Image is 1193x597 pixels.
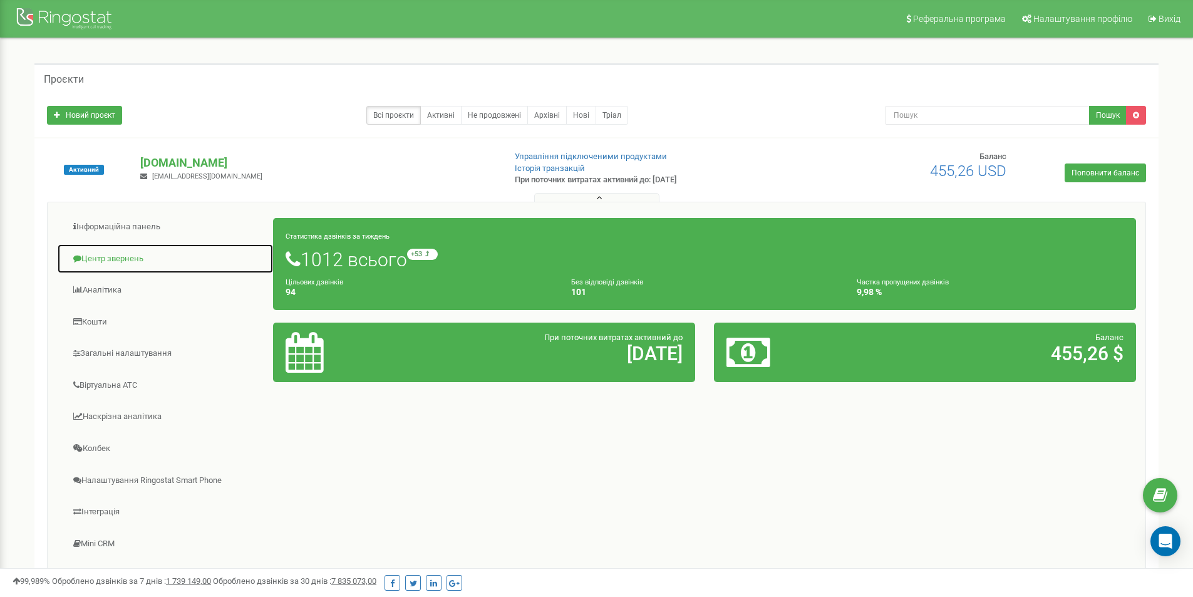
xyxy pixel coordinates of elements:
[596,106,628,125] a: Тріал
[1065,164,1146,182] a: Поповнити баланс
[286,288,552,297] h4: 94
[57,307,274,338] a: Кошти
[166,576,211,586] u: 1 739 149,00
[57,244,274,274] a: Центр звернень
[566,106,596,125] a: Нові
[1095,333,1123,342] span: Баланс
[544,333,683,342] span: При поточних витратах активний до
[286,278,343,286] small: Цільових дзвінків
[515,152,667,161] a: Управління підключеними продуктами
[57,402,274,432] a: Наскрізна аналітика
[44,74,84,85] h5: Проєкти
[331,576,376,586] u: 7 835 073,00
[57,370,274,401] a: Віртуальна АТС
[213,576,376,586] span: Оброблено дзвінків за 30 днів :
[57,497,274,527] a: Інтеграція
[886,106,1090,125] input: Пошук
[979,152,1006,161] span: Баланс
[527,106,567,125] a: Архівні
[930,162,1006,180] span: 455,26 USD
[865,343,1123,364] h2: 455,26 $
[57,560,274,591] a: [PERSON_NAME]
[57,275,274,306] a: Аналiтика
[57,338,274,369] a: Загальні налаштування
[64,165,104,175] span: Активний
[571,278,643,286] small: Без відповіді дзвінків
[420,106,462,125] a: Активні
[47,106,122,125] a: Новий проєкт
[140,155,494,171] p: [DOMAIN_NAME]
[571,288,838,297] h4: 101
[286,249,1123,270] h1: 1012 всього
[57,433,274,464] a: Колбек
[57,212,274,242] a: Інформаційна панель
[152,172,262,180] span: [EMAIL_ADDRESS][DOMAIN_NAME]
[52,576,211,586] span: Оброблено дзвінків за 7 днів :
[515,164,585,173] a: Історія транзакцій
[57,465,274,496] a: Налаштування Ringostat Smart Phone
[13,576,50,586] span: 99,989%
[1150,526,1180,556] div: Open Intercom Messenger
[57,529,274,559] a: Mini CRM
[515,174,775,186] p: При поточних витратах активний до: [DATE]
[424,343,683,364] h2: [DATE]
[1089,106,1127,125] button: Пошук
[1033,14,1132,24] span: Налаштування профілю
[857,288,1123,297] h4: 9,98 %
[857,278,949,286] small: Частка пропущених дзвінків
[1159,14,1180,24] span: Вихід
[286,232,390,241] small: Статистика дзвінків за тиждень
[407,249,438,260] small: +53
[913,14,1006,24] span: Реферальна програма
[461,106,528,125] a: Не продовжені
[366,106,421,125] a: Всі проєкти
